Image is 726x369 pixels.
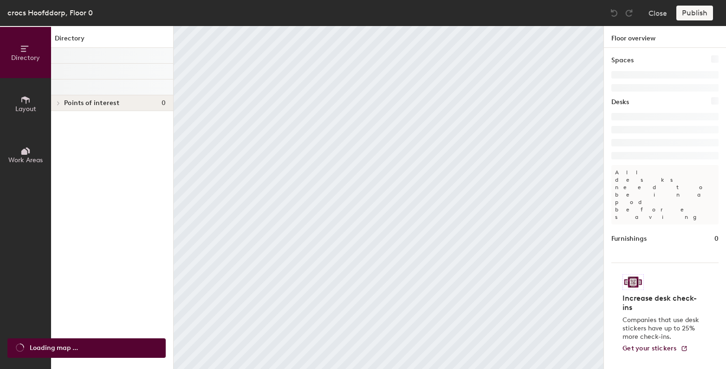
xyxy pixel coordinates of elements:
span: Layout [15,105,36,113]
span: Directory [11,54,40,62]
div: crocs Hoofddorp, Floor 0 [7,7,93,19]
p: Companies that use desk stickers have up to 25% more check-ins. [622,316,702,341]
h1: Floor overview [604,26,726,48]
h1: 0 [714,234,719,244]
a: Get your stickers [622,345,688,353]
h1: Furnishings [611,234,647,244]
h1: Directory [51,33,173,48]
img: Redo [624,8,634,18]
span: Get your stickers [622,344,677,352]
span: Points of interest [64,99,119,107]
canvas: Map [174,26,603,369]
h1: Spaces [611,55,634,66]
img: Sticker logo [622,274,644,290]
p: All desks need to be in a pod before saving [611,165,719,224]
span: 0 [162,99,166,107]
span: Loading map ... [30,343,78,353]
img: Undo [609,8,619,18]
span: Work Areas [8,156,43,164]
h1: Desks [611,97,629,107]
button: Close [648,6,667,20]
h4: Increase desk check-ins [622,294,702,312]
